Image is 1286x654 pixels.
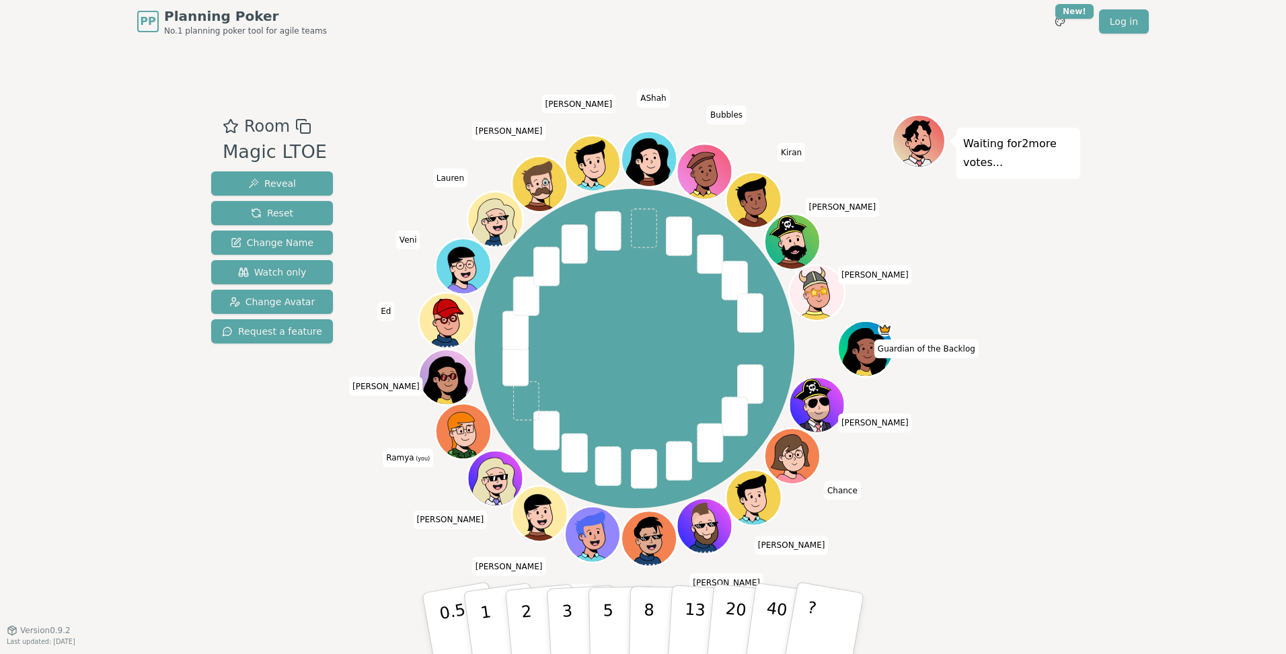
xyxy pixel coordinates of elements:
div: New! [1055,4,1094,19]
span: Click to change your name [838,413,912,432]
span: Request a feature [222,325,322,338]
span: Change Name [231,236,313,249]
span: Click to change your name [433,168,467,187]
button: New! [1048,9,1072,34]
span: Click to change your name [377,302,394,321]
span: Click to change your name [396,230,420,249]
span: Click to change your name [472,122,546,140]
span: Click to change your name [778,142,805,161]
button: Reveal [211,171,333,196]
button: Change Name [211,231,333,255]
span: Last updated: [DATE] [7,638,75,645]
span: Click to change your name [874,339,979,358]
span: Version 0.9.2 [20,625,71,636]
span: (you) [414,456,430,462]
button: Request a feature [211,319,333,343]
button: Reset [211,201,333,225]
span: Click to change your name [755,536,829,555]
span: Click to change your name [824,481,861,499]
button: Click to change your avatar [437,405,490,457]
span: Guardian of the Backlog is the host [878,323,892,337]
a: Log in [1099,9,1149,34]
span: Change Avatar [229,295,315,309]
span: Click to change your name [414,510,488,529]
span: Click to change your name [541,94,615,113]
button: Change Avatar [211,290,333,314]
span: Click to change your name [707,105,746,124]
span: Planning Poker [164,7,327,26]
div: Magic LTOE [223,138,327,166]
span: Click to change your name [637,89,669,108]
span: Click to change your name [838,265,912,284]
a: PPPlanning PokerNo.1 planning poker tool for agile teams [137,7,327,36]
p: Waiting for 2 more votes... [963,134,1073,172]
span: Reveal [248,177,296,190]
span: No.1 planning poker tool for agile teams [164,26,327,36]
button: Watch only [211,260,333,284]
span: Click to change your name [383,448,433,467]
span: Click to change your name [564,584,594,603]
span: Click to change your name [689,573,763,592]
span: Room [244,114,290,138]
span: Watch only [238,265,307,279]
button: Add as favourite [223,114,239,138]
button: Version0.9.2 [7,625,71,636]
span: Click to change your name [472,557,546,575]
span: PP [140,13,155,30]
span: Click to change your name [349,376,423,395]
span: Click to change your name [806,198,880,216]
span: Reset [251,206,293,220]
